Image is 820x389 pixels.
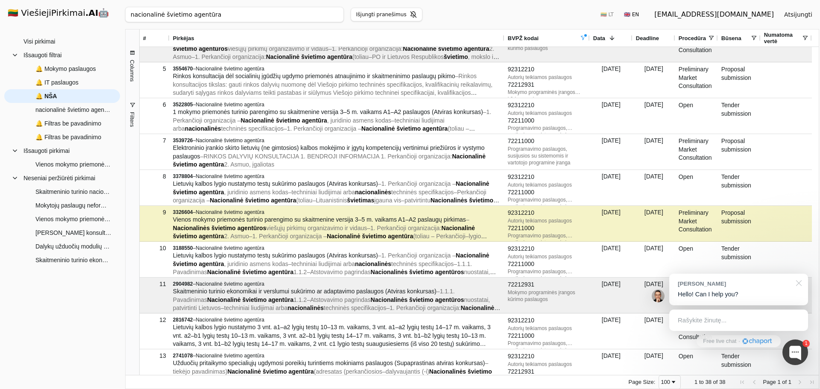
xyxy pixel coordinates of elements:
[508,281,586,289] div: 72212931
[266,53,300,60] span: Nacionalinė
[590,242,633,277] div: [DATE]
[242,269,266,275] span: švietimo
[287,125,361,132] span: 1. Perkančioji organizacija –
[173,288,436,295] span: Skaitmeninio turinio ekonomikai ir verslumui sukūrimo ar adaptavimo paslaugos (Atviras konkursas)
[314,368,382,375] span: (adresatas (perkančiosios
[129,112,135,127] span: Filters
[173,173,193,179] span: 3378804
[143,350,166,362] div: 13
[173,209,193,215] span: 3326604
[705,379,711,385] span: 38
[143,63,166,75] div: 5
[508,368,586,376] div: 72212931
[633,206,675,241] div: [DATE]
[777,7,819,22] button: Atsijungti
[224,189,288,196] span: , juridinio asmens kodas
[718,349,761,385] div: Tender submission
[324,304,386,311] span: techninės specifikacijos
[721,35,741,41] span: Būsena
[287,304,324,311] span: nacionalinės
[35,158,111,171] span: Vienos mokymo priemonės turinio parengimo su skaitmenine versija 3–5 m. vaikams A1–A2 paslaugų pi...
[173,245,193,251] span: 3188550
[199,45,228,52] span: agentūros
[173,45,197,52] span: švietimo
[196,102,264,108] span: Nacionalinė švietimo agentūra
[808,379,815,386] div: Last Page
[438,45,463,52] span: švietimo
[435,269,464,275] span: agentūros
[508,245,586,253] div: 92312210
[788,379,791,385] span: 1
[738,337,740,345] div: ·
[508,81,586,89] div: 72212931
[508,253,586,260] div: Autorių teikiamos paslaugos
[619,8,644,21] button: 🇬🇧 EN
[508,35,539,41] span: BVPŽ kodai
[456,252,489,259] span: Nacionalinė
[508,332,586,340] div: 72211000
[675,242,718,277] div: Open
[196,353,264,359] span: Nacionalinė švietimo agentūra
[173,245,501,252] div: –
[199,233,224,240] span: agentūra
[347,197,375,204] span: švietimas
[173,233,197,240] span: švietimo
[435,296,464,303] span: agentūros
[302,117,327,124] span: agentūra
[719,379,725,385] span: 38
[173,108,491,124] span: 1. Perkančioji organizacija –
[469,197,499,204] span: švietimo
[413,233,465,240] span: (toliau – Perkančioji
[409,296,433,303] span: švietimo
[245,197,269,204] span: švietimo
[35,90,57,102] span: 🔔 NŠA
[675,98,718,134] div: Open
[352,53,369,60] span: (toliau
[508,117,586,125] div: 72211000
[35,117,101,130] span: 🔔 Filtras be pavadinimo
[199,161,224,168] span: agentūra
[332,45,403,52] span: 1. Perkančioji organizacija:
[371,296,407,303] span: Nacionalinės
[35,131,101,143] span: 🔔 Filtras be pavadinimo
[271,197,296,204] span: agentūra
[296,197,313,204] span: (toliau
[404,197,430,204] span: patvirtintu
[210,197,243,204] span: Nacionalinė
[802,340,810,347] div: 1
[782,379,787,385] span: of
[173,209,501,216] div: –
[237,225,266,231] span: agentūros
[593,35,605,41] span: Data
[327,117,391,124] span: , juridinio asmens kodas
[508,268,586,275] div: Programavimo paslaugos, susijusios su sistemomis ir vartotojo programine įranga
[173,189,197,196] span: švietimo
[442,225,475,231] span: Nacionalinė
[461,304,501,311] span: Nacionalinė
[508,352,586,361] div: 92312210
[718,170,761,205] div: Tender submission
[173,153,486,168] span: –
[633,313,675,349] div: [DATE]
[678,290,799,299] p: Hello! Can I help you?
[35,213,111,225] span: Vienos mokymo priemonės turinio parengimo su skaitmenine versija 3–5 m. vaikams A1–A2 paslaugų pi...
[35,240,111,253] span: Dalykų užduočių modulių (didelį mokymosi potencialą turintiems mokiniams) sukūrimo paslaugos (Atv...
[409,269,433,275] span: švietimo
[633,170,675,205] div: [DATE]
[739,379,746,386] div: First Page
[508,196,586,203] div: Programavimo paslaugos, susijusios su sistemomis ir vartotojo programine įranga
[35,226,111,239] span: [PERSON_NAME] konsultacija dėl mokymų vedimo paslaugos pagal parengtą kvalifikacijos tobulinimo p...
[23,144,70,157] span: Išsaugoti pirkimai
[371,269,407,275] span: Nacionalinės
[224,233,249,240] span: 2. Asmuo
[508,232,586,239] div: Programavimo paslaugos, susijusios su sistemomis ir vartotojo programine įranga
[185,125,221,132] span: nacionalinės
[590,134,633,170] div: [DATE]
[173,252,378,259] span: Lietuvių kalbos lygio nustatymo testų sukūrimo paslaugos (Atviras konkursas)
[661,379,670,385] div: 100
[763,379,776,385] span: Page
[173,216,466,223] span: Vienos mokymo priemonės turinio parengimo su skaitmenine versija 3–5 m. vaikams A1–A2 paslaugų pi...
[276,117,300,124] span: švietimo
[694,379,697,385] span: 1
[173,353,193,359] span: 2741078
